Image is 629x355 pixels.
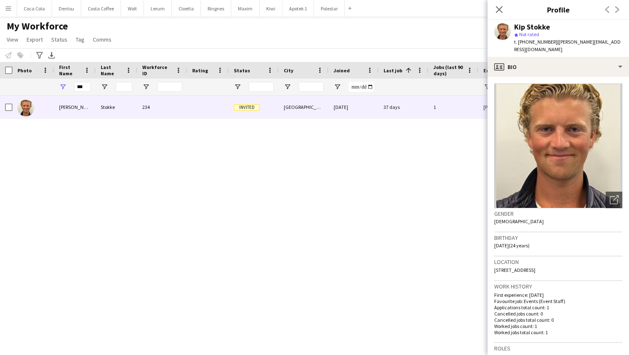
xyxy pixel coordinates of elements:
input: Workforce ID Filter Input [157,82,182,92]
h3: Location [494,258,622,266]
div: [GEOGRAPHIC_DATA] [279,96,329,118]
span: [STREET_ADDRESS] [494,267,535,273]
p: Cancelled jobs total count: 0 [494,317,622,323]
span: Jobs (last 90 days) [433,64,463,76]
span: City [284,67,293,74]
span: | [PERSON_NAME][EMAIL_ADDRESS][DOMAIN_NAME] [514,39,621,52]
span: [DATE] (24 years) [494,242,530,249]
h3: Profile [488,4,629,15]
div: Bio [488,57,629,77]
button: Lerum [144,0,172,17]
a: Status [48,34,71,45]
p: Favourite job: Events (Event Staff) [494,298,622,304]
button: Apotek 1 [282,0,314,17]
p: Worked jobs count: 1 [494,323,622,329]
span: View [7,36,18,43]
h3: Roles [494,345,622,352]
span: Comms [93,36,111,43]
button: Open Filter Menu [334,83,341,91]
button: Open Filter Menu [59,83,67,91]
span: Photo [17,67,32,74]
div: [PERSON_NAME] [54,96,96,118]
input: Joined Filter Input [349,82,374,92]
button: Open Filter Menu [101,83,108,91]
span: Not rated [519,31,539,37]
span: Tag [76,36,84,43]
p: Applications total count: 1 [494,304,622,311]
button: Coca Cola [17,0,52,17]
span: First Name [59,64,81,76]
div: 37 days [379,96,428,118]
button: Kiwi [260,0,282,17]
button: Open Filter Menu [284,83,291,91]
h3: Gender [494,210,622,217]
h3: Work history [494,283,622,290]
button: Open Filter Menu [483,83,491,91]
img: Crew avatar or photo [494,84,622,208]
input: City Filter Input [299,82,324,92]
a: Comms [89,34,115,45]
div: 234 [137,96,187,118]
span: Workforce ID [142,64,172,76]
button: Dentsu [52,0,81,17]
span: Last Name [101,64,122,76]
input: First Name Filter Input [74,82,91,92]
span: Joined [334,67,350,74]
span: t. [PHONE_NUMBER] [514,39,557,45]
button: Open Filter Menu [142,83,150,91]
p: Cancelled jobs count: 0 [494,311,622,317]
span: Export [27,36,43,43]
button: Costa Coffee [81,0,121,17]
app-action-btn: Export XLSX [47,50,57,60]
button: Cloetta [172,0,201,17]
div: 1 [428,96,478,118]
div: Open photos pop-in [606,192,622,208]
span: Status [51,36,67,43]
button: Ringnes [201,0,231,17]
a: Export [23,34,46,45]
input: Status Filter Input [249,82,274,92]
span: Rating [192,67,208,74]
input: Last Name Filter Input [116,82,132,92]
app-action-btn: Advanced filters [35,50,45,60]
button: Polestar [314,0,345,17]
button: Wolt [121,0,144,17]
span: Last job [384,67,402,74]
span: Invited [234,104,260,111]
span: Status [234,67,250,74]
div: Stokke [96,96,137,118]
a: Tag [72,34,88,45]
p: Worked jobs total count: 1 [494,329,622,335]
div: Kip Stokke [514,23,550,31]
img: Kip Stokke [17,100,34,116]
span: My Workforce [7,20,68,32]
span: [DEMOGRAPHIC_DATA] [494,218,544,224]
div: [DATE] [329,96,379,118]
p: First experience: [DATE] [494,292,622,298]
button: Maxim [231,0,260,17]
a: View [3,34,22,45]
button: Open Filter Menu [234,83,241,91]
span: Email [483,67,497,74]
h3: Birthday [494,234,622,242]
